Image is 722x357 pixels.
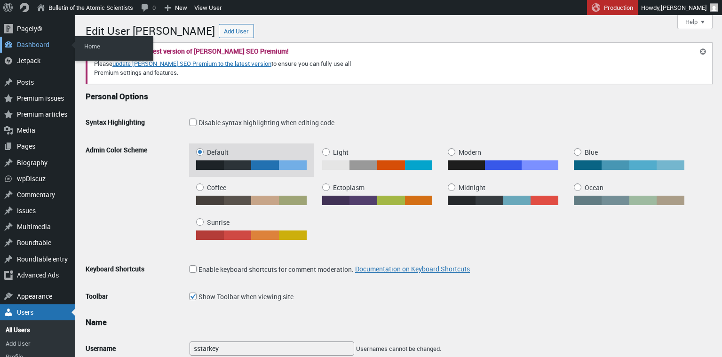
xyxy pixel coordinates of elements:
p: Please to ensure you can fully use all Premium settings and features. [93,58,377,78]
a: Home [78,40,153,53]
h2: Update to the latest version of [PERSON_NAME] SEO Premium! [103,48,289,55]
th: Toolbar [86,283,184,310]
a: Documentation on Keyboard Shortcuts [355,265,470,274]
th: Keyboard Shortcuts [86,255,184,283]
button: Help [677,15,713,29]
input: Show Toolbar when viewing site [189,293,197,300]
label: Default [207,148,229,157]
label: Disable syntax highlighting when editing code [189,118,334,127]
label: Coffee [207,183,226,192]
h1: Edit User [PERSON_NAME] [86,20,215,40]
label: Enable keyboard shortcuts for comment moderation. [189,265,354,274]
label: Light [333,148,349,157]
a: Add User [219,24,254,38]
th: Syntax Highlighting [86,109,184,136]
label: Modern [459,148,481,157]
label: Blue [585,148,598,157]
span: [PERSON_NAME] [661,3,707,12]
input: Enable keyboard shortcuts for comment moderation. [189,265,197,273]
h2: Personal Options [86,92,713,101]
input: Disable syntax highlighting when editing code [189,119,197,126]
label: Midnight [459,183,485,192]
label: Username [86,344,116,353]
label: Show Toolbar when viewing site [189,292,294,301]
label: Sunrise [207,218,230,227]
label: Ocean [585,183,603,192]
th: Admin Color Scheme [86,136,184,255]
label: Ectoplasm [333,183,365,192]
span: Usernames cannot be changed. [356,344,441,353]
a: update [PERSON_NAME] SEO Premium to the latest version [112,59,271,68]
h2: Name [86,318,713,326]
